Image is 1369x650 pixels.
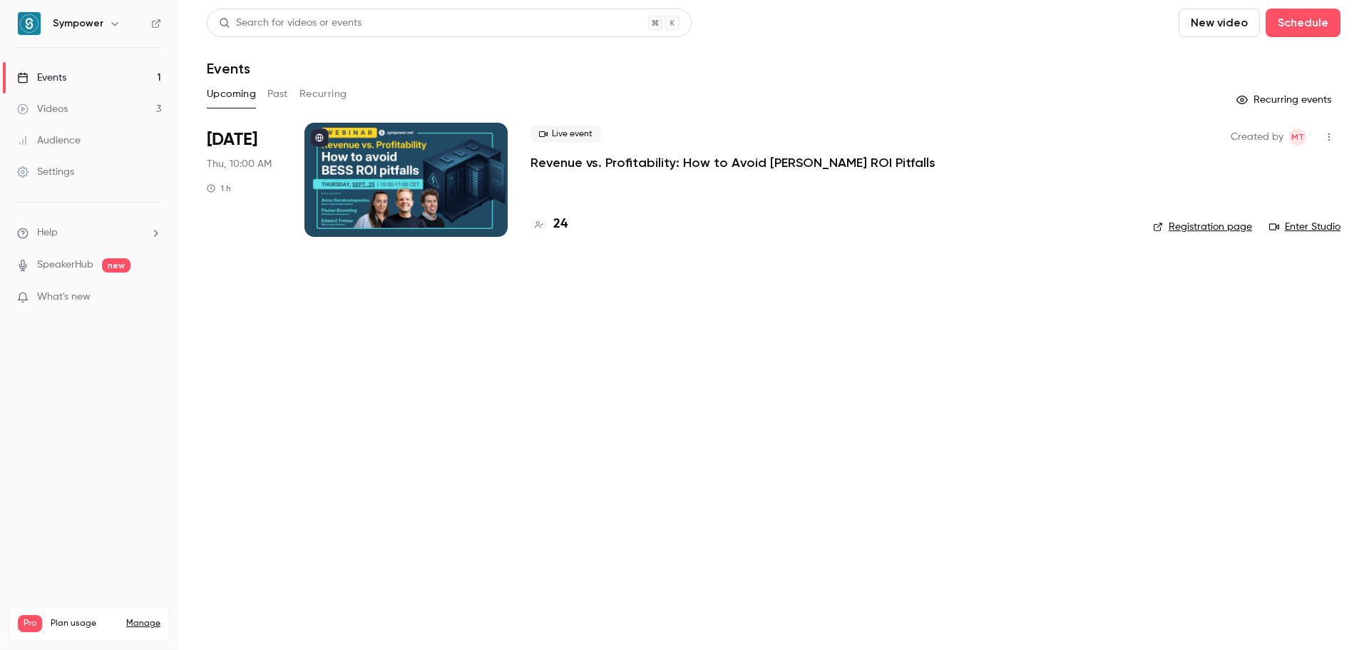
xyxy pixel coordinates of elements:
div: Videos [17,102,68,116]
a: SpeakerHub [37,258,93,273]
span: Thu, 10:00 AM [207,157,272,171]
a: Enter Studio [1269,220,1340,234]
a: Registration page [1153,220,1252,234]
div: Sep 25 Thu, 10:00 AM (Europe/Amsterdam) [207,123,282,237]
button: Upcoming [207,83,256,106]
span: Live event [530,126,601,143]
a: Revenue vs. Profitability: How to Avoid [PERSON_NAME] ROI Pitfalls [530,154,935,171]
div: Events [17,71,66,85]
button: Schedule [1266,9,1340,37]
h1: Events [207,60,250,77]
h4: 24 [553,215,568,234]
a: 24 [530,215,568,234]
span: new [102,258,130,273]
button: Recurring [299,83,347,106]
button: New video [1179,9,1260,37]
span: What's new [37,290,91,305]
span: Help [37,225,58,240]
a: Manage [126,618,160,629]
h6: Sympower [53,16,103,31]
span: Pro [18,615,42,632]
button: Recurring events [1230,88,1340,111]
span: [DATE] [207,128,257,151]
img: Sympower [18,12,41,35]
li: help-dropdown-opener [17,225,161,240]
iframe: Noticeable Trigger [144,291,161,304]
div: 1 h [207,183,231,194]
span: MT [1291,128,1304,146]
button: Past [267,83,288,106]
div: Settings [17,165,74,179]
div: Search for videos or events [219,16,362,31]
span: Manon Thomas [1289,128,1306,146]
div: Audience [17,133,81,148]
span: Created by [1231,128,1283,146]
span: Plan usage [51,618,118,629]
